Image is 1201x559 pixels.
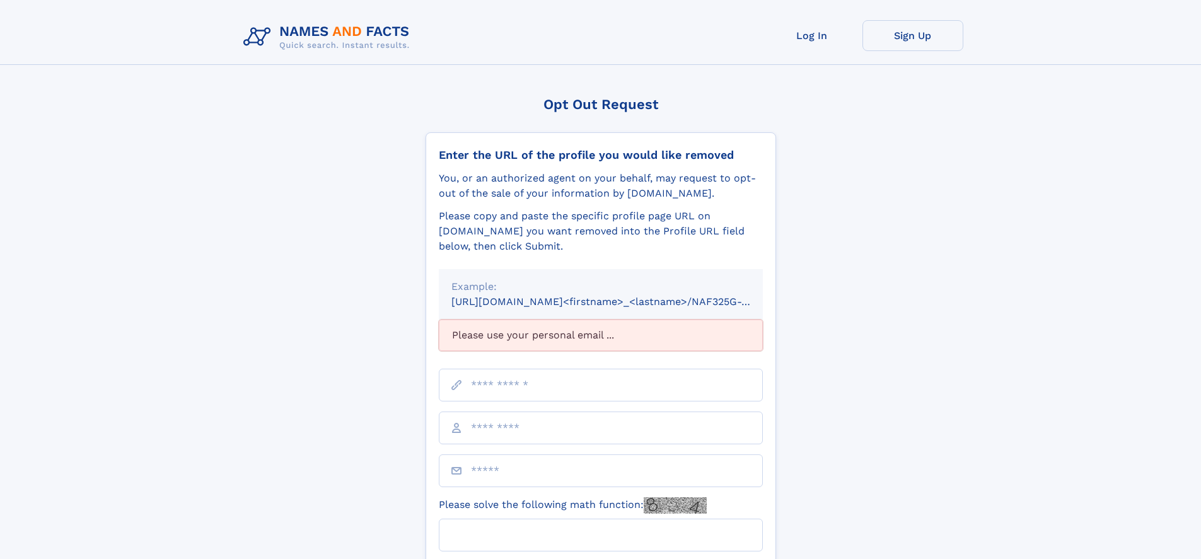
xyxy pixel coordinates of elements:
div: Enter the URL of the profile you would like removed [439,148,763,162]
label: Please solve the following math function: [439,497,707,514]
small: [URL][DOMAIN_NAME]<firstname>_<lastname>/NAF325G-xxxxxxxx [451,296,787,308]
div: Example: [451,279,750,294]
a: Sign Up [862,20,963,51]
img: Logo Names and Facts [238,20,420,54]
div: Please copy and paste the specific profile page URL on [DOMAIN_NAME] you want removed into the Pr... [439,209,763,254]
div: Please use your personal email ... [439,320,763,351]
div: Opt Out Request [426,96,776,112]
a: Log In [762,20,862,51]
div: You, or an authorized agent on your behalf, may request to opt-out of the sale of your informatio... [439,171,763,201]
